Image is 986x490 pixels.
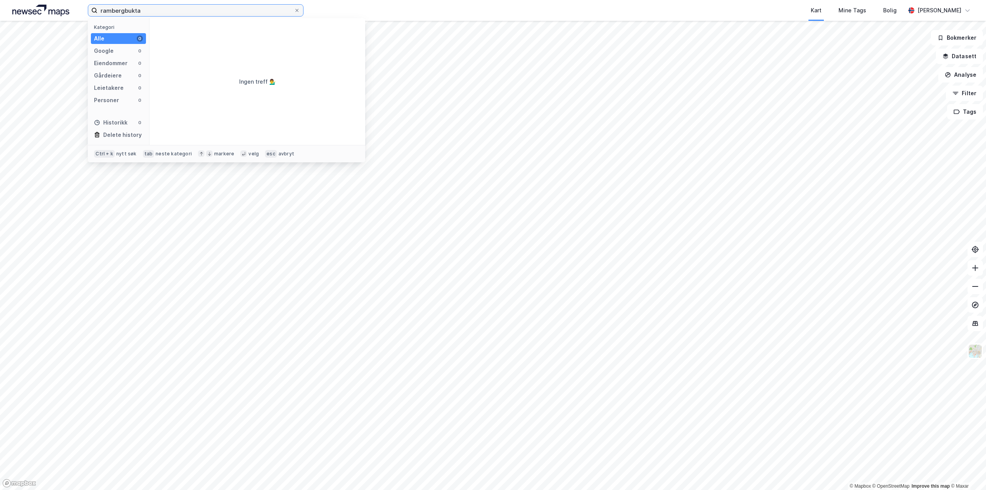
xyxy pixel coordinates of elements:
[103,130,142,140] div: Delete history
[872,483,910,489] a: OpenStreetMap
[137,60,143,66] div: 0
[94,34,104,43] div: Alle
[94,24,146,30] div: Kategori
[94,83,124,93] div: Leietakere
[938,67,983,83] button: Analyse
[248,151,259,157] div: velg
[97,5,294,16] input: Søk på adresse, matrikkel, gårdeiere, leietakere eller personer
[946,86,983,101] button: Filter
[936,49,983,64] button: Datasett
[94,59,127,68] div: Eiendommer
[947,453,986,490] iframe: Chat Widget
[838,6,866,15] div: Mine Tags
[239,77,276,86] div: Ingen treff 💁‍♂️
[850,483,871,489] a: Mapbox
[137,120,143,126] div: 0
[137,85,143,91] div: 0
[156,151,192,157] div: neste kategori
[947,104,983,120] button: Tags
[143,150,154,158] div: tab
[116,151,137,157] div: nytt søk
[968,344,983,359] img: Z
[94,150,115,158] div: Ctrl + k
[912,483,950,489] a: Improve this map
[278,151,294,157] div: avbryt
[137,35,143,42] div: 0
[811,6,822,15] div: Kart
[94,46,114,56] div: Google
[2,479,36,488] a: Mapbox homepage
[917,6,961,15] div: [PERSON_NAME]
[947,453,986,490] div: Kontrollprogram for chat
[883,6,897,15] div: Bolig
[137,97,143,103] div: 0
[94,118,127,127] div: Historikk
[265,150,277,158] div: esc
[94,96,119,105] div: Personer
[137,72,143,79] div: 0
[137,48,143,54] div: 0
[12,5,69,16] img: logo.a4113a55bc3d86da70a041830d287a7e.svg
[931,30,983,45] button: Bokmerker
[94,71,122,80] div: Gårdeiere
[214,151,234,157] div: markere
